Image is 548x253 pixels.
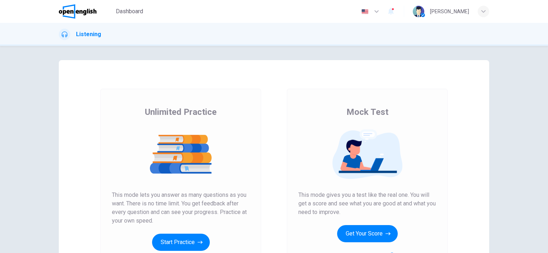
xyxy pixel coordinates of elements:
[145,106,217,118] span: Unlimited Practice
[76,30,101,39] h1: Listening
[298,191,436,216] span: This mode gives you a test like the real one. You will get a score and see what you are good at a...
[112,191,250,225] span: This mode lets you answer as many questions as you want. There is no time limit. You get feedback...
[346,106,388,118] span: Mock Test
[59,4,113,19] a: OpenEnglish logo
[113,5,146,18] button: Dashboard
[337,225,398,242] button: Get Your Score
[116,7,143,16] span: Dashboard
[59,4,96,19] img: OpenEnglish logo
[360,9,369,14] img: en
[152,234,210,251] button: Start Practice
[413,6,424,17] img: Profile picture
[430,7,469,16] div: [PERSON_NAME]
